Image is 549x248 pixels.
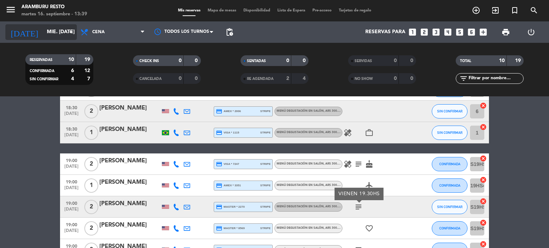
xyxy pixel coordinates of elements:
[216,161,239,167] span: visa * 7247
[274,9,309,12] span: Lista de Espera
[491,6,500,15] i: exit_to_app
[324,131,343,134] span: , ARS 300.000
[63,177,80,186] span: 19:00
[92,30,105,35] span: Cena
[30,69,54,73] span: CONFIRMADA
[324,162,343,165] span: , ARS 300.000
[501,28,510,36] span: print
[277,110,343,112] span: Menú degustación en salón
[431,27,441,37] i: looks_3
[432,178,468,193] button: CONFIRMADA
[216,182,241,189] span: amex * 3351
[260,109,271,113] span: stripe
[480,102,487,109] i: cancel
[99,178,160,187] div: [PERSON_NAME]
[84,126,98,140] span: 1
[459,74,468,83] i: filter_list
[195,58,199,63] strong: 0
[247,59,266,63] span: SENTADAS
[174,9,204,12] span: Mis reservas
[63,125,80,133] span: 18:30
[216,182,222,189] i: credit_card
[343,128,352,137] i: healing
[468,75,523,82] input: Filtrar por nombre...
[68,57,74,62] strong: 10
[480,198,487,205] i: cancel
[216,108,222,115] i: credit_card
[179,76,182,81] strong: 0
[365,128,374,137] i: work_outline
[99,199,160,208] div: [PERSON_NAME]
[21,11,87,18] div: martes 16. septiembre - 13:39
[324,184,343,187] span: , ARS 300.000
[338,190,380,198] div: VIENEN 19.30HS
[365,224,374,233] i: favorite_border
[480,176,487,183] i: cancel
[510,6,519,15] i: turned_in_not
[216,225,222,232] i: credit_card
[63,156,80,164] span: 19:00
[84,68,91,73] strong: 12
[84,57,91,62] strong: 19
[467,27,476,37] i: looks_6
[354,160,363,168] i: subject
[286,76,289,81] strong: 2
[240,9,274,12] span: Disponibilidad
[66,28,75,36] i: arrow_drop_down
[439,162,460,166] span: CONFIRMADA
[195,76,199,81] strong: 0
[84,157,98,171] span: 2
[354,203,363,211] i: subject
[309,9,335,12] span: Pre-acceso
[84,221,98,236] span: 2
[99,221,160,230] div: [PERSON_NAME]
[225,28,234,36] span: pending_actions
[432,104,468,118] button: SIN CONFIRMAR
[84,178,98,193] span: 1
[204,9,240,12] span: Mapa de mesas
[277,162,343,165] span: Menú degustación en salón
[499,58,505,63] strong: 10
[439,226,460,230] span: CONFIRMADA
[410,76,415,81] strong: 0
[84,200,98,214] span: 2
[355,59,372,63] span: SERVIDAS
[437,131,463,135] span: SIN CONFIRMAR
[260,130,271,135] span: stripe
[71,76,74,81] strong: 4
[63,133,80,141] span: [DATE]
[480,123,487,131] i: cancel
[260,183,271,188] span: stripe
[216,204,222,210] i: credit_card
[63,207,80,215] span: [DATE]
[455,27,464,37] i: looks_5
[247,77,273,81] span: RE AGENDADA
[216,225,245,232] span: master * 8569
[408,27,417,37] i: looks_one
[216,130,239,136] span: visa * 1115
[365,160,374,168] i: cake
[216,130,222,136] i: credit_card
[515,58,522,63] strong: 19
[63,111,80,120] span: [DATE]
[5,24,43,40] i: [DATE]
[139,77,162,81] span: CANCELADA
[87,76,91,81] strong: 7
[480,241,487,248] i: cancel
[518,21,544,43] div: LOG OUT
[303,58,307,63] strong: 0
[365,29,405,35] span: Reservas para
[335,9,375,12] span: Tarjetas de regalo
[324,227,343,229] span: , ARS 300.000
[394,76,397,81] strong: 0
[260,226,271,231] span: stripe
[410,58,415,63] strong: 0
[99,125,160,134] div: [PERSON_NAME]
[324,205,343,208] span: , ARS 300.000
[30,58,53,62] span: RESERVADAS
[443,27,452,37] i: looks_4
[179,58,182,63] strong: 0
[30,77,58,81] span: SIN CONFIRMAR
[277,184,343,187] span: Menú degustación en salón
[21,4,87,11] div: Aramburu Resto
